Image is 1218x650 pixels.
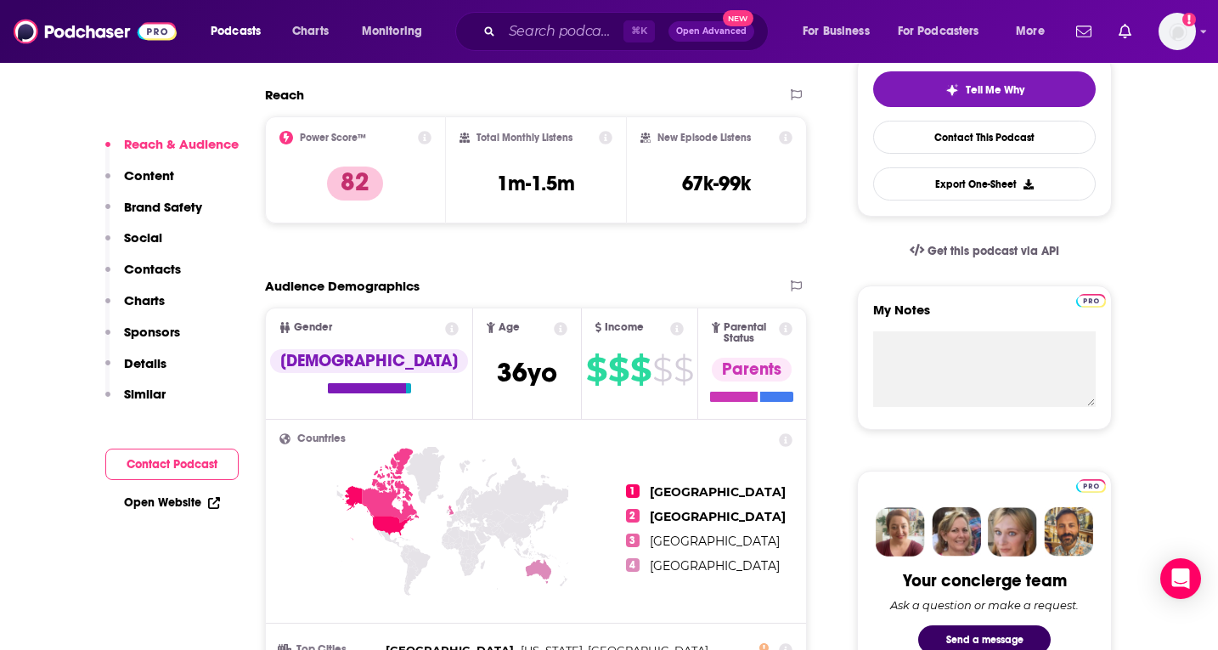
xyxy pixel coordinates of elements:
button: Reach & Audience [105,136,239,167]
p: 82 [327,167,383,201]
span: [GEOGRAPHIC_DATA] [650,558,780,574]
p: Similar [124,386,166,402]
button: Content [105,167,174,199]
a: Charts [281,18,339,45]
span: Age [499,322,520,333]
p: Contacts [124,261,181,277]
img: User Profile [1159,13,1196,50]
p: Social [124,229,162,246]
h2: Power Score™ [300,132,366,144]
span: ⌘ K [623,20,655,42]
img: Podchaser Pro [1076,294,1106,308]
h3: 1m-1.5m [497,171,575,196]
div: Parents [712,358,792,382]
a: Show notifications dropdown [1069,17,1098,46]
a: Get this podcast via API [896,230,1073,272]
a: Open Website [124,495,220,510]
button: open menu [199,18,283,45]
div: Search podcasts, credits, & more... [471,12,785,51]
svg: Add a profile image [1182,13,1196,26]
span: Countries [297,433,346,444]
span: Parental Status [724,322,776,344]
button: Charts [105,292,165,324]
p: Details [124,355,166,371]
a: Pro website [1076,477,1106,493]
button: Social [105,229,162,261]
span: For Podcasters [898,20,979,43]
span: Charts [292,20,329,43]
span: 36 yo [497,356,557,389]
div: Your concierge team [903,570,1067,591]
span: Podcasts [211,20,261,43]
h2: Reach [265,87,304,103]
span: Monitoring [362,20,422,43]
span: Logged in as jennifer.garay [1159,13,1196,50]
button: open menu [887,18,1004,45]
div: Ask a question or make a request. [890,598,1079,612]
span: [GEOGRAPHIC_DATA] [650,484,786,500]
img: Sydney Profile [876,507,925,557]
span: Open Advanced [676,27,747,36]
span: [GEOGRAPHIC_DATA] [650,534,780,549]
button: open menu [1004,18,1066,45]
img: Barbara Profile [932,507,981,557]
p: Charts [124,292,165,308]
img: tell me why sparkle [945,83,959,97]
span: $ [586,356,606,383]
p: Sponsors [124,324,180,340]
h2: Total Monthly Listens [476,132,572,144]
span: Tell Me Why [966,83,1024,97]
span: For Business [803,20,870,43]
button: Show profile menu [1159,13,1196,50]
a: Pro website [1076,291,1106,308]
span: $ [608,356,629,383]
span: More [1016,20,1045,43]
button: tell me why sparkleTell Me Why [873,71,1096,107]
a: Show notifications dropdown [1112,17,1138,46]
span: Income [605,322,644,333]
label: My Notes [873,302,1096,331]
img: Jon Profile [1044,507,1093,557]
button: Details [105,355,166,387]
button: Contact Podcast [105,449,239,480]
span: $ [630,356,651,383]
span: 1 [626,484,640,498]
input: Search podcasts, credits, & more... [502,18,623,45]
button: Contacts [105,261,181,292]
p: Brand Safety [124,199,202,215]
button: Similar [105,386,166,417]
img: Jules Profile [988,507,1037,557]
span: $ [674,356,693,383]
div: Open Intercom Messenger [1160,558,1201,599]
span: Gender [294,322,332,333]
p: Reach & Audience [124,136,239,152]
button: open menu [791,18,891,45]
button: Brand Safety [105,199,202,230]
span: 4 [626,558,640,572]
span: New [723,10,753,26]
img: Podchaser - Follow, Share and Rate Podcasts [14,15,177,48]
span: Get this podcast via API [928,244,1059,258]
div: [DEMOGRAPHIC_DATA] [270,349,468,373]
span: [GEOGRAPHIC_DATA] [650,509,786,524]
span: $ [652,356,672,383]
button: Open AdvancedNew [668,21,754,42]
span: 2 [626,509,640,523]
button: open menu [350,18,444,45]
a: Contact This Podcast [873,121,1096,154]
button: Export One-Sheet [873,167,1096,201]
h2: New Episode Listens [657,132,751,144]
span: 3 [626,534,640,547]
h3: 67k-99k [682,171,751,196]
h2: Audience Demographics [265,278,420,294]
p: Content [124,167,174,184]
button: Sponsors [105,324,180,355]
img: Podchaser Pro [1076,479,1106,493]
